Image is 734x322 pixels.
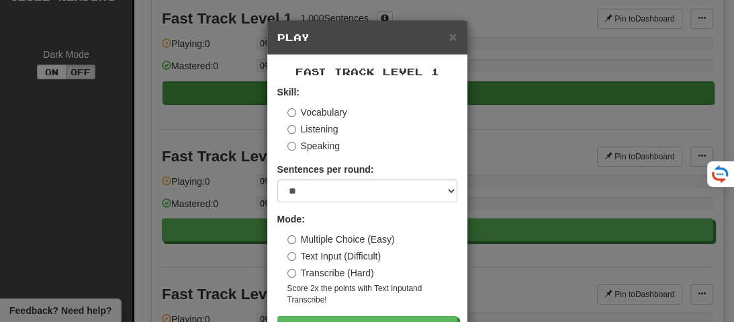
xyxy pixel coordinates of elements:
[287,269,296,278] input: Transcribe (Hard)
[287,106,347,119] label: Vocabulary
[449,30,457,44] button: Close
[295,66,439,77] span: Fast Track Level 1
[287,139,340,153] label: Speaking
[287,266,374,280] label: Transcribe (Hard)
[287,283,457,306] small: Score 2x the points with Text Input and Transcribe !
[277,31,457,44] h5: Play
[287,235,296,244] input: Multiple Choice (Easy)
[287,233,395,246] label: Multiple Choice (Easy)
[277,87,300,97] strong: Skill:
[287,252,296,261] input: Text Input (Difficult)
[277,163,374,176] label: Sentences per round:
[287,142,296,151] input: Speaking
[287,125,296,134] input: Listening
[287,249,381,263] label: Text Input (Difficult)
[287,108,296,117] input: Vocabulary
[449,29,457,44] span: ×
[277,214,305,225] strong: Mode:
[287,122,338,136] label: Listening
